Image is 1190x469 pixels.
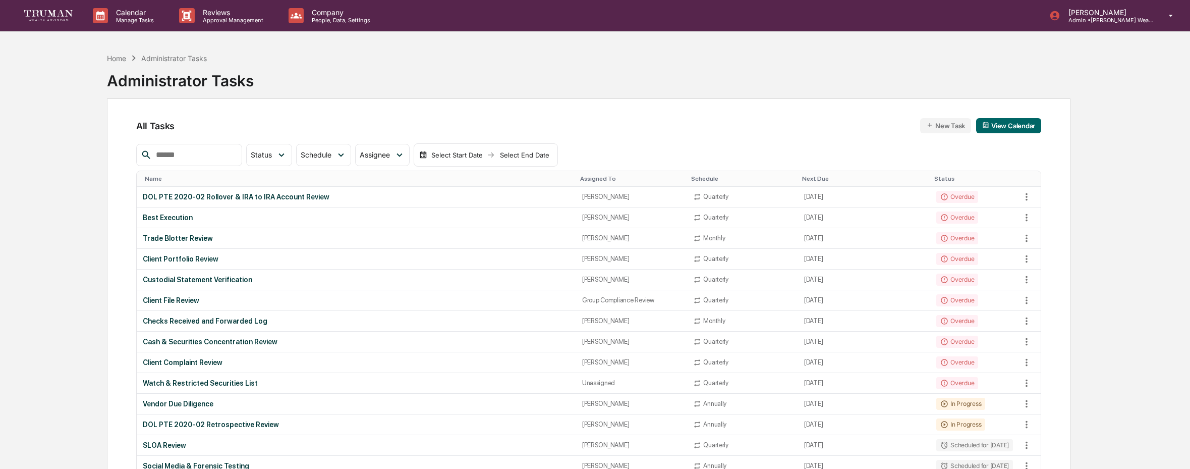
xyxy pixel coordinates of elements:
[1060,8,1154,17] p: [PERSON_NAME]
[360,150,390,159] span: Assignee
[580,175,684,182] div: Toggle SortBy
[798,249,930,270] td: [DATE]
[798,352,930,373] td: [DATE]
[419,151,427,159] img: calendar
[934,175,1016,182] div: Toggle SortBy
[936,232,978,244] div: Overdue
[108,8,159,17] p: Calendar
[936,294,978,306] div: Overdue
[798,394,930,414] td: [DATE]
[798,414,930,435] td: [DATE]
[143,317,570,325] div: Checks Received and Forwarded Log
[798,228,930,249] td: [DATE]
[703,193,728,200] div: Quarterly
[141,54,207,63] div: Administrator Tasks
[936,253,978,265] div: Overdue
[145,175,572,182] div: Toggle SortBy
[582,234,682,242] div: [PERSON_NAME]
[936,336,978,348] div: Overdue
[703,338,728,345] div: Quarterly
[429,151,485,159] div: Select Start Date
[1060,17,1154,24] p: Admin • [PERSON_NAME] Wealth
[802,175,926,182] div: Toggle SortBy
[143,255,570,263] div: Client Portfolio Review
[936,274,978,286] div: Overdue
[582,379,682,387] div: Unassigned
[703,255,728,263] div: Quarterly
[108,17,159,24] p: Manage Tasks
[582,358,682,366] div: [PERSON_NAME]
[143,338,570,346] div: Cash & Securities Concentration Review
[703,421,726,428] div: Annually
[107,54,126,63] div: Home
[582,193,682,200] div: [PERSON_NAME]
[143,193,570,201] div: DOL PTE 2020-02 Rollover & IRA to IRA Account Review
[582,214,682,221] div: [PERSON_NAME]
[136,121,175,131] span: All Tasks
[703,358,728,366] div: Quarterly
[143,276,570,284] div: Custodial Statement Verification
[920,118,971,133] button: New Task
[487,151,495,159] img: arrow right
[703,379,728,387] div: Quarterly
[976,118,1041,133] button: View Calendar
[582,338,682,345] div: [PERSON_NAME]
[582,255,682,263] div: [PERSON_NAME]
[936,191,978,203] div: Overdue
[582,400,682,407] div: [PERSON_NAME]
[936,212,978,224] div: Overdue
[936,377,978,389] div: Overdue
[195,8,268,17] p: Reviews
[582,276,682,283] div: [PERSON_NAME]
[582,421,682,428] div: [PERSON_NAME]
[304,17,375,24] p: People, Data, Settings
[936,356,978,369] div: Overdue
[301,150,331,159] span: Schedule
[582,441,682,449] div: [PERSON_NAME]
[143,441,570,449] div: SLOA Review
[798,270,930,290] td: [DATE]
[143,379,570,387] div: Watch & Restricted Securities List
[24,10,73,21] img: logo
[798,332,930,352] td: [DATE]
[936,398,985,410] div: In Progress
[195,17,268,24] p: Approval Management
[143,296,570,304] div: Client File Review
[703,214,728,221] div: Quarterly
[304,8,375,17] p: Company
[107,64,254,90] div: Administrator Tasks
[936,439,1013,451] div: Scheduled for [DATE]
[703,296,728,304] div: Quarterly
[798,373,930,394] td: [DATE]
[582,317,682,325] div: [PERSON_NAME]
[143,421,570,429] div: DOL PTE 2020-02 Retrospective Review
[798,187,930,207] td: [DATE]
[691,175,794,182] div: Toggle SortBy
[703,276,728,283] div: Quarterly
[143,358,570,367] div: Client Complaint Review
[703,234,725,242] div: Monthly
[1021,175,1041,182] div: Toggle SortBy
[798,207,930,228] td: [DATE]
[703,317,725,325] div: Monthly
[703,441,728,449] div: Quarterly
[798,290,930,311] td: [DATE]
[798,311,930,332] td: [DATE]
[936,419,985,431] div: In Progress
[251,150,272,159] span: Status
[936,315,978,327] div: Overdue
[143,214,570,222] div: Best Execution
[703,400,726,407] div: Annually
[798,435,930,456] td: [DATE]
[143,400,570,408] div: Vendor Due Diligence
[497,151,552,159] div: Select End Date
[143,234,570,242] div: Trade Blotter Review
[982,122,989,129] img: calendar
[582,296,682,304] div: Group Compliance Review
